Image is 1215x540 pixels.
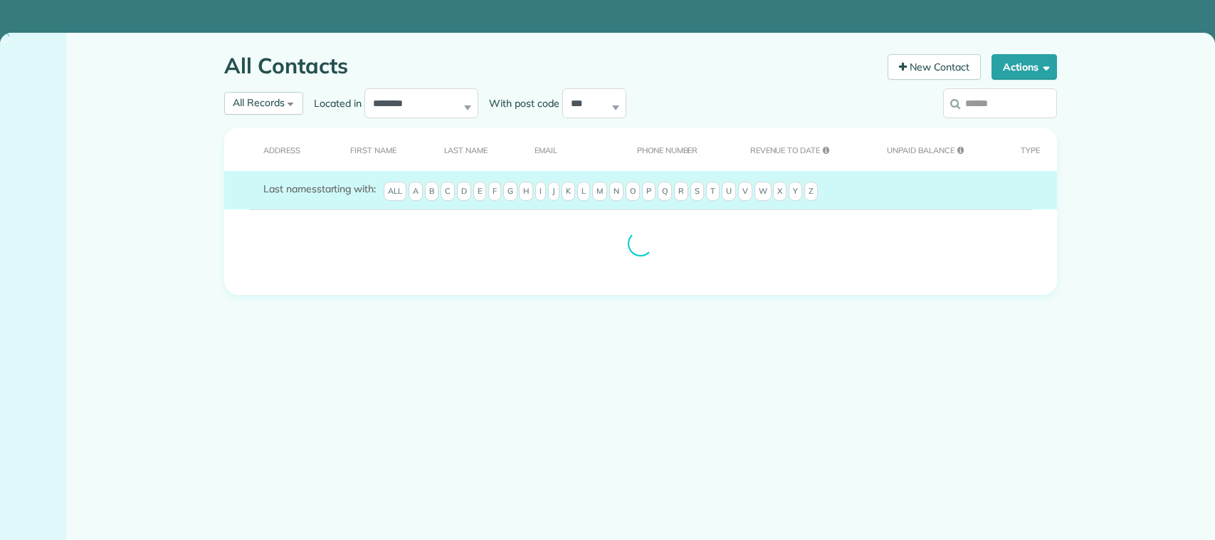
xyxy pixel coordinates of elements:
[422,128,513,171] th: Last Name
[804,182,818,202] span: Z
[441,182,455,202] span: C
[535,182,546,202] span: I
[263,182,376,196] label: starting with:
[478,96,562,110] label: With post code
[789,182,802,202] span: Y
[224,128,328,171] th: Address
[592,182,607,202] span: M
[263,182,317,195] span: Last names
[738,182,752,202] span: V
[865,128,998,171] th: Unpaid Balance
[722,182,736,202] span: U
[615,128,728,171] th: Phone number
[548,182,559,202] span: J
[457,182,471,202] span: D
[658,182,672,202] span: Q
[512,128,615,171] th: Email
[773,182,787,202] span: X
[503,182,517,202] span: G
[577,182,590,202] span: L
[488,182,501,202] span: F
[384,182,406,202] span: All
[728,128,866,171] th: Revenue to Date
[425,182,438,202] span: B
[473,182,486,202] span: E
[519,182,533,202] span: H
[888,54,982,80] a: New Contact
[409,182,423,202] span: A
[562,182,575,202] span: K
[999,128,1057,171] th: Type
[303,96,364,110] label: Located in
[642,182,656,202] span: P
[674,182,688,202] span: R
[328,128,421,171] th: First Name
[609,182,624,202] span: N
[754,182,772,202] span: W
[690,182,704,202] span: S
[706,182,720,202] span: T
[233,96,285,109] span: All Records
[626,182,640,202] span: O
[992,54,1057,80] button: Actions
[224,54,877,78] h1: All Contacts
